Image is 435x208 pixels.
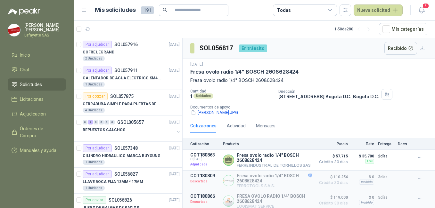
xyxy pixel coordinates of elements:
p: FERRE INDUSTRIAL DE TORNILLOS SAS [237,163,312,168]
span: C: [DATE] [190,157,219,161]
span: Manuales y ayuda [20,147,56,154]
div: 0 [94,120,98,124]
img: Company Logo [8,24,20,36]
p: Cantidad [190,89,273,93]
a: Por adjudicarSOL056827[DATE] LLAVE BOCA FIJA 13MM * 17MM1 Unidades [74,168,182,194]
span: 191 [141,6,154,14]
p: Lafayette SAS [24,33,66,37]
p: [DATE] [169,42,180,48]
div: Cotizaciones [190,122,217,129]
div: Por adjudicar [83,170,112,178]
p: Dirección [278,89,379,94]
p: FERROTOOLS S.A.S. [237,183,312,188]
a: Inicio [8,49,66,61]
span: Licitaciones [20,96,44,103]
p: SOL056827 [114,172,138,176]
div: 4 Unidades [83,108,105,113]
div: 0 [104,120,109,124]
a: Adjudicación [8,108,66,120]
div: Mensajes [256,122,275,129]
p: [DATE] [169,197,180,203]
p: Adjudicada [190,161,219,168]
p: 5 días [378,194,394,201]
div: Por enviar [83,196,106,204]
p: FRESA OVOLO RADIO 1/4" BOSCH 2608628424 [237,194,312,204]
p: Fresa ovolo radio 1/4" BOSCH 2608628424 [237,173,312,183]
p: [DATE] [169,119,180,125]
p: $ 35.700 [352,152,374,160]
p: [PERSON_NAME] [PERSON_NAME] [24,23,66,32]
p: COT180863 [190,152,219,157]
a: Manuales y ayuda [8,144,66,156]
p: COFRE LEGRAND [83,49,114,55]
a: Por adjudicarSOL057348[DATE] CILINDRO HIDRAULICO MARCA BUYOUNG1 Unidades [74,142,182,168]
span: Inicio [20,52,30,59]
p: COT180866 [190,194,219,199]
p: Cotización [190,142,219,146]
button: Mís categorías [379,23,427,35]
p: SOL057348 [114,146,138,150]
p: REPUESTOS CAUCHOS [83,127,125,133]
div: 1 Unidades [83,82,105,87]
div: 2 [88,120,93,124]
button: Recibido [384,42,417,55]
img: Company Logo [223,175,234,186]
a: Órdenes de Compra [8,123,66,142]
p: [DATE] [169,93,180,100]
button: Nueva solicitud [354,4,403,16]
span: Órdenes de Compra [20,125,60,139]
div: Incluido [359,180,374,185]
span: Crédito 30 días [316,181,348,185]
div: 1 - 50 de 280 [334,24,374,34]
div: 1 Unidades [83,186,105,191]
p: 1 [190,93,192,99]
p: Documentos de apoyo [190,105,432,109]
span: Crédito 30 días [316,201,348,205]
button: [PERSON_NAME].JPG [190,109,239,116]
p: Entrega [378,142,394,146]
a: 0 2 0 0 0 0 GSOL005657[DATE] REPUESTOS CAUCHOS [83,118,181,139]
p: Flete [352,142,374,146]
p: COT180809 [190,173,219,178]
div: En tránsito [239,44,267,52]
p: $ 0 [352,194,374,201]
p: [DATE] [169,145,180,151]
div: Por adjudicar [83,67,112,74]
div: Actividad [227,122,246,129]
p: CERRADURA SIMPLE PARA PUERTAS DE VIDRIO [83,101,162,107]
a: Por adjudicarSOL057916[DATE] COFRE LEGRAND2 Unidades [74,38,182,64]
p: SOL057916 [114,42,138,47]
img: Logo peakr [8,8,40,15]
div: 0 [99,120,104,124]
div: Por cotizar [83,92,108,100]
div: Todas [277,7,291,14]
p: GSOL005657 [117,120,144,124]
p: [DATE] [169,68,180,74]
span: Solicitudes [20,81,42,88]
a: Por adjudicarSOL057911[DATE] CALENTADOR DE AGUA ELECTRICO SM400 5-9LITROS1 Unidades [74,64,182,90]
div: Incluido [359,200,374,205]
span: $ 119.000 [316,194,348,201]
p: Descartada [190,178,219,185]
p: CILINDRO HIDRAULICO MARCA BUYOUNG [83,153,160,159]
span: Crédito 30 días [316,160,348,164]
a: Chat [8,64,66,76]
p: SOL057875 [110,94,134,99]
div: 2 Unidades [83,56,105,61]
div: Unidades [193,93,213,99]
div: 0 [83,120,87,124]
p: 2 días [378,152,394,160]
p: Descartada [190,199,219,205]
div: 0 [110,120,115,124]
p: Fresa ovolo radio 1/4" BOSCH 2608628424 [190,77,427,84]
p: [DATE] [169,171,180,177]
span: Chat [20,66,29,73]
p: Precio [316,142,348,146]
a: Por cotizarSOL057875[DATE] CERRADURA SIMPLE PARA PUERTAS DE VIDRIO4 Unidades [74,90,182,116]
div: Por adjudicar [83,144,112,152]
div: Flex [365,159,374,164]
p: Fresa ovolo radio 1/4" BOSCH 2608628424 [237,153,312,163]
p: 3 días [378,173,394,181]
p: LLAVE BOCA FIJA 13MM * 17MM [83,179,143,185]
p: SOL056826 [109,198,132,202]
